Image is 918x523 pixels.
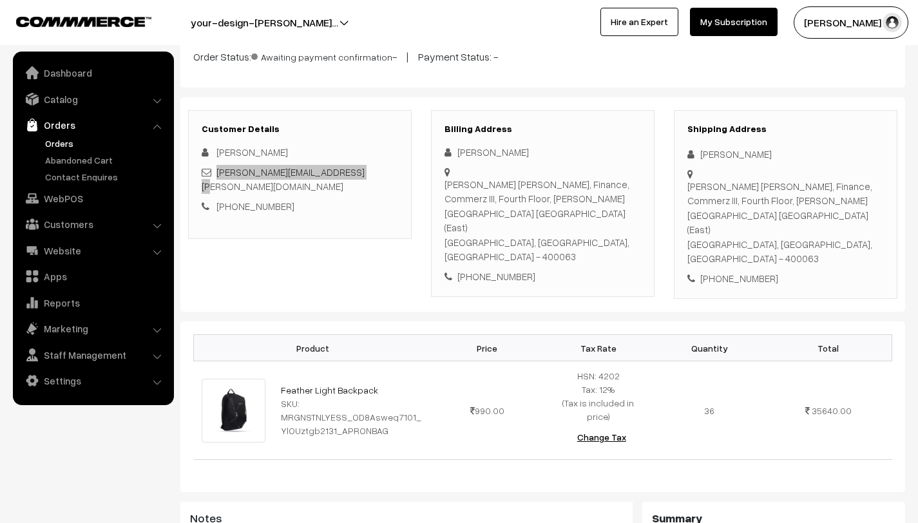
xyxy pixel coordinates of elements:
th: Product [194,335,432,361]
div: [PERSON_NAME] [687,147,884,162]
div: [PERSON_NAME] [445,145,641,160]
a: COMMMERCE [16,13,129,28]
h3: Customer Details [202,124,398,135]
div: SKU: MRGNSTNLYESS_OD8Asweq7101_YlOUztgb2131_APRONBAG [281,397,424,437]
a: Staff Management [16,343,169,366]
h3: Billing Address [445,124,641,135]
a: Dashboard [16,61,169,84]
a: Catalog [16,88,169,111]
button: [PERSON_NAME] N.P [794,6,908,39]
span: [PERSON_NAME] [216,146,288,158]
th: Total [765,335,892,361]
th: Quantity [654,335,765,361]
a: Reports [16,291,169,314]
a: Orders [42,137,169,150]
div: [PERSON_NAME] [PERSON_NAME], Finance, Commerz III, Fourth Floor, [PERSON_NAME][GEOGRAPHIC_DATA] [... [687,179,884,266]
a: [PHONE_NUMBER] [216,200,294,212]
h3: Shipping Address [687,124,884,135]
img: 17201668423999MS-Backpack.png [202,379,265,442]
th: Price [432,335,542,361]
th: Tax Rate [542,335,653,361]
a: Contact Enquires [42,170,169,184]
a: Marketing [16,317,169,340]
span: Awaiting payment confirmation [251,47,392,64]
a: Settings [16,369,169,392]
div: [PHONE_NUMBER] [687,271,884,286]
button: your-design-[PERSON_NAME]… [146,6,383,39]
a: Apps [16,265,169,288]
img: user [883,13,902,32]
a: Customers [16,213,169,236]
span: HSN: 4202 Tax: 12% (Tax is included in price) [562,370,634,422]
span: 35640.00 [812,405,852,416]
a: Abandoned Cart [42,153,169,167]
a: Feather Light Backpack [281,385,378,395]
img: COMMMERCE [16,17,151,26]
a: My Subscription [690,8,778,36]
button: Change Tax [567,423,636,452]
span: 990.00 [470,405,504,416]
a: [PERSON_NAME][EMAIL_ADDRESS][PERSON_NAME][DOMAIN_NAME] [202,166,365,193]
div: [PHONE_NUMBER] [445,269,641,284]
a: Hire an Expert [600,8,678,36]
span: 36 [704,405,714,416]
a: Website [16,239,169,262]
p: Order Status: - | Payment Status: - [193,47,892,64]
div: [PERSON_NAME] [PERSON_NAME], Finance, Commerz III, Fourth Floor, [PERSON_NAME][GEOGRAPHIC_DATA] [... [445,177,641,264]
a: WebPOS [16,187,169,210]
a: Orders [16,113,169,137]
